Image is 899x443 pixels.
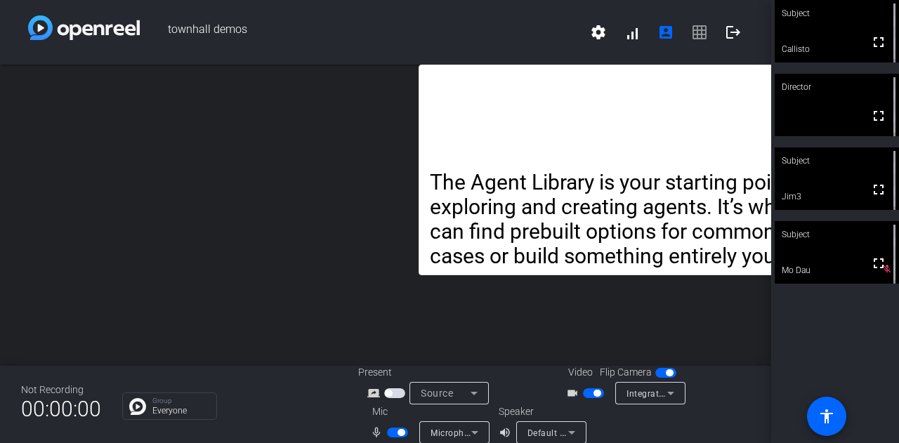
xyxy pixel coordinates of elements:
img: white-gradient.svg [28,15,140,40]
button: signal_cellular_alt [615,15,649,49]
mat-icon: account_box [657,24,674,41]
p: The Agent Library is your starting point for exploring and creating agents. It’s where you can fi... [430,170,870,268]
span: townhall demos [140,15,582,49]
div: Subject [775,221,899,248]
mat-icon: logout [725,24,742,41]
p: Group [152,397,209,404]
mat-icon: fullscreen [870,255,887,272]
mat-icon: screen_share_outline [367,385,384,402]
span: Flip Camera [600,365,652,380]
p: Everyone [152,406,209,415]
span: Integrated Camera (174f:1812) [626,388,755,399]
div: Subject [775,147,899,174]
span: Video [568,365,593,380]
div: Director [775,74,899,100]
mat-icon: mic_none [370,424,387,441]
div: Mic [358,404,499,419]
div: Speaker [499,404,583,419]
mat-icon: fullscreen [870,107,887,124]
mat-icon: fullscreen [870,34,887,51]
mat-icon: accessibility [818,408,835,425]
span: Source [421,388,453,399]
div: Present [358,365,499,380]
mat-icon: settings [590,24,607,41]
span: 00:00:00 [21,392,101,426]
mat-icon: videocam_outline [566,385,583,402]
img: Chat Icon [129,398,146,415]
div: Not Recording [21,383,101,397]
mat-icon: volume_up [499,424,516,441]
mat-icon: fullscreen [870,181,887,198]
span: Microphone Array (Intel® Smart Sound Technology for Digital Microphones) [431,427,742,438]
span: Default - Speakers (Realtek(R) Audio) [527,427,679,438]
